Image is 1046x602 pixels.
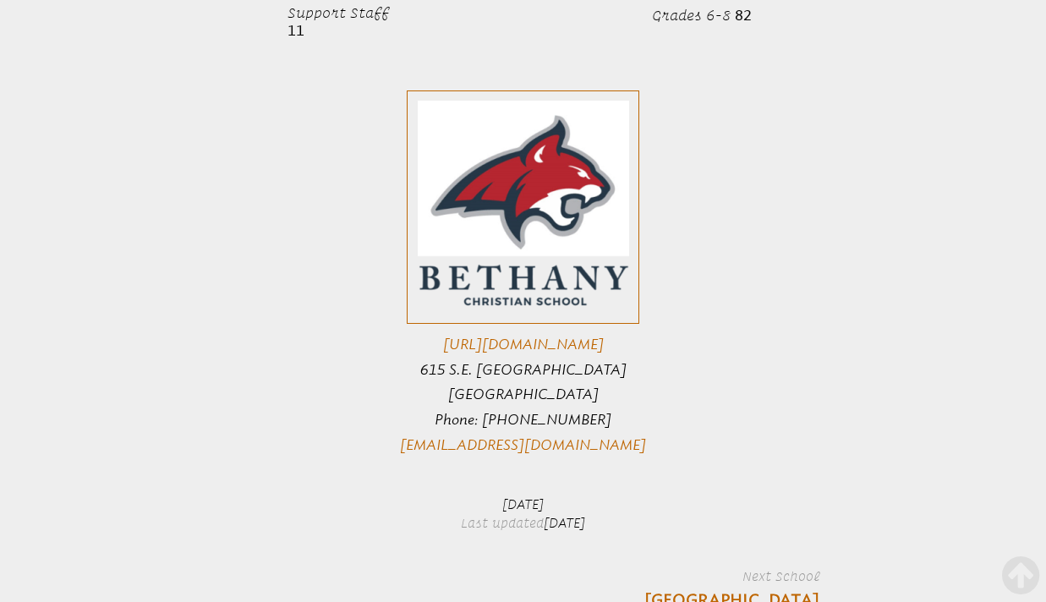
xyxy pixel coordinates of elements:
img: Logo_Bobcat_(1)_250_252.png [407,90,638,324]
span: Support Staff [288,4,389,20]
span: [DATE] [544,516,585,531]
a: [EMAIL_ADDRESS][DOMAIN_NAME] [400,436,646,453]
span: [DATE] [502,497,544,512]
b: 82 [735,7,752,24]
p: Last updated [359,483,688,539]
a: [URL][DOMAIN_NAME] [443,336,604,353]
span: Grades 6-8 [652,7,731,23]
b: 11 [288,22,304,39]
label: Next School [593,567,819,586]
p: 615 S.E. [GEOGRAPHIC_DATA] [GEOGRAPHIC_DATA] Phone: [PHONE_NUMBER] [227,90,819,457]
